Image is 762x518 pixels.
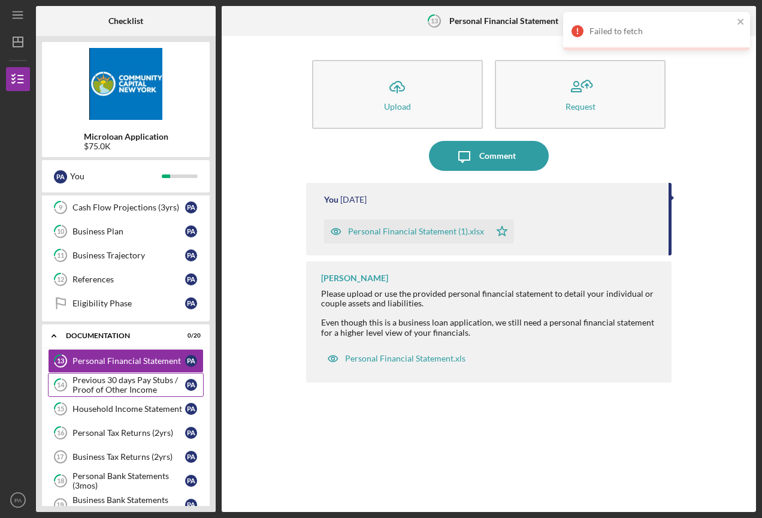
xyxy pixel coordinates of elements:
[42,48,210,120] img: Product logo
[321,273,388,283] div: [PERSON_NAME]
[324,219,514,243] button: Personal Financial Statement (1).xlsx
[185,273,197,285] div: P A
[179,332,201,339] div: 0 / 20
[185,249,197,261] div: P A
[48,421,204,445] a: 16Personal Tax Returns (2yrs)PA
[108,16,143,26] b: Checklist
[54,170,67,183] div: P A
[72,471,185,490] div: Personal Bank Statements (3mos)
[72,275,185,284] div: References
[185,499,197,511] div: P A
[84,141,168,151] div: $75.0K
[185,225,197,237] div: P A
[48,349,204,373] a: 13Personal Financial StatementPA
[321,347,471,371] button: Personal Financial Statement.xls
[57,357,64,365] tspan: 13
[72,404,185,414] div: Household Income Statement
[48,373,204,397] a: 14Previous 30 days Pay Stubs / Proof of Other IncomePA
[72,375,185,394] div: Previous 30 days Pay Stubs / Proof of Other Income
[48,195,204,219] a: 9Cash Flow Projections (3yrs)PA
[72,251,185,260] div: Business Trajectory
[57,429,65,437] tspan: 16
[185,297,197,309] div: P A
[479,141,516,171] div: Comment
[56,501,63,508] tspan: 19
[185,427,197,439] div: P A
[57,381,65,389] tspan: 14
[185,201,197,213] div: P A
[429,141,549,171] button: Comment
[72,356,185,366] div: Personal Financial Statement
[48,469,204,493] a: 18Personal Bank Statements (3mos)PA
[48,445,204,469] a: 17Business Tax Returns (2yrs)PA
[589,26,733,36] div: Failed to fetch
[57,276,64,284] tspan: 12
[70,166,162,186] div: You
[384,102,411,111] div: Upload
[48,267,204,291] a: 12ReferencesPA
[57,252,64,260] tspan: 11
[72,299,185,308] div: Eligibility Phase
[345,354,465,363] div: Personal Financial Statement.xls
[340,195,367,204] time: 2025-09-08 20:33
[72,428,185,438] div: Personal Tax Returns (2yrs)
[72,203,185,212] div: Cash Flow Projections (3yrs)
[185,451,197,463] div: P A
[14,497,22,504] text: PA
[48,397,204,421] a: 15Household Income StatementPA
[48,219,204,243] a: 10Business PlanPA
[312,60,483,129] button: Upload
[495,60,666,129] button: Request
[66,332,171,339] div: Documentation
[56,453,63,460] tspan: 17
[72,495,185,514] div: Business Bank Statements (3mos)
[348,227,484,236] div: Personal Financial Statement (1).xlsx
[185,355,197,367] div: P A
[57,228,65,236] tspan: 10
[72,452,185,462] div: Business Tax Returns (2yrs)
[72,227,185,236] div: Business Plan
[185,403,197,415] div: P A
[430,17,437,25] tspan: 13
[48,493,204,517] a: 19Business Bank Statements (3mos)PA
[185,379,197,391] div: P A
[324,195,338,204] div: You
[57,405,64,413] tspan: 15
[6,488,30,512] button: PA
[48,243,204,267] a: 11Business TrajectoryPA
[59,204,63,212] tspan: 9
[321,289,660,337] div: Please upload or use the provided personal financial statement to detail your individual or coupl...
[48,291,204,315] a: Eligibility PhasePA
[737,17,745,28] button: close
[57,477,64,485] tspan: 18
[566,102,595,111] div: Request
[185,475,197,487] div: P A
[84,132,168,141] b: Microloan Application
[449,16,558,26] b: Personal Financial Statement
